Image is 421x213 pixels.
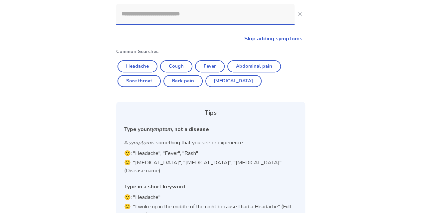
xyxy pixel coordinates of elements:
i: symptom [128,139,151,146]
button: Abdominal pain [227,60,281,72]
div: Type your , not a disease [124,125,297,133]
input: Close [116,4,295,24]
p: 🙂: "Headache" [124,193,297,201]
p: A is something that you see or experience. [124,139,297,147]
a: Skip adding symptoms [244,35,303,42]
button: [MEDICAL_DATA] [205,75,262,87]
button: Close [295,9,305,19]
div: Type in a short keyword [124,183,297,191]
button: Fever [195,60,225,72]
button: Sore throat [117,75,161,87]
i: symptom [149,126,172,133]
button: Headache [117,60,157,72]
p: Common Searches [116,48,305,55]
p: 🙂: "Headache", "Fever", "Rash" [124,149,297,157]
div: Tips [124,108,297,117]
p: 🙁: "[MEDICAL_DATA]", "[MEDICAL_DATA]", "[MEDICAL_DATA]" (Disease name) [124,159,297,175]
button: Back pain [163,75,203,87]
button: Cough [160,60,192,72]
